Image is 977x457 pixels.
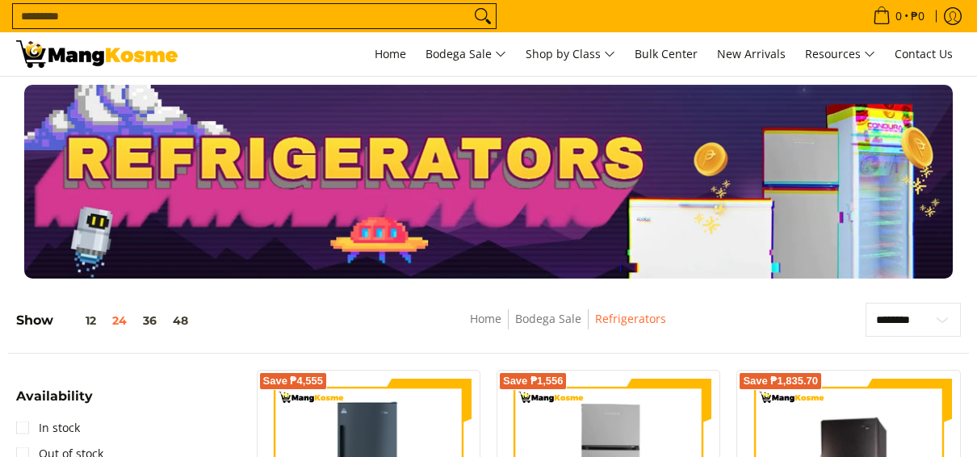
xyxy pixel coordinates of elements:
span: • [868,7,929,25]
span: New Arrivals [717,46,786,61]
span: Bodega Sale [426,44,506,65]
button: 36 [135,314,165,327]
summary: Open [16,390,93,415]
a: Shop by Class [518,32,623,76]
span: Resources [805,44,875,65]
span: Save ₱1,556 [503,376,564,386]
span: Bulk Center [635,46,698,61]
a: Contact Us [887,32,961,76]
a: Refrigerators [595,311,666,326]
h5: Show [16,312,196,329]
span: Save ₱4,555 [263,376,324,386]
button: 12 [53,314,104,327]
span: Save ₱1,835.70 [743,376,818,386]
a: Bodega Sale [417,32,514,76]
button: 48 [165,314,196,327]
span: Home [375,46,406,61]
nav: Breadcrumbs [354,309,782,346]
span: Shop by Class [526,44,615,65]
nav: Main Menu [194,32,961,76]
a: Bodega Sale [515,311,581,326]
a: Home [470,311,501,326]
button: 24 [104,314,135,327]
img: Bodega Sale Refrigerator l Mang Kosme: Home Appliances Warehouse Sale [16,40,178,68]
span: ₱0 [908,10,927,22]
span: Availability [16,390,93,403]
a: Home [367,32,414,76]
span: 0 [893,10,904,22]
a: Bulk Center [627,32,706,76]
a: New Arrivals [709,32,794,76]
a: In stock [16,415,80,441]
button: Search [470,4,496,28]
span: Contact Us [895,46,953,61]
a: Resources [797,32,883,76]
